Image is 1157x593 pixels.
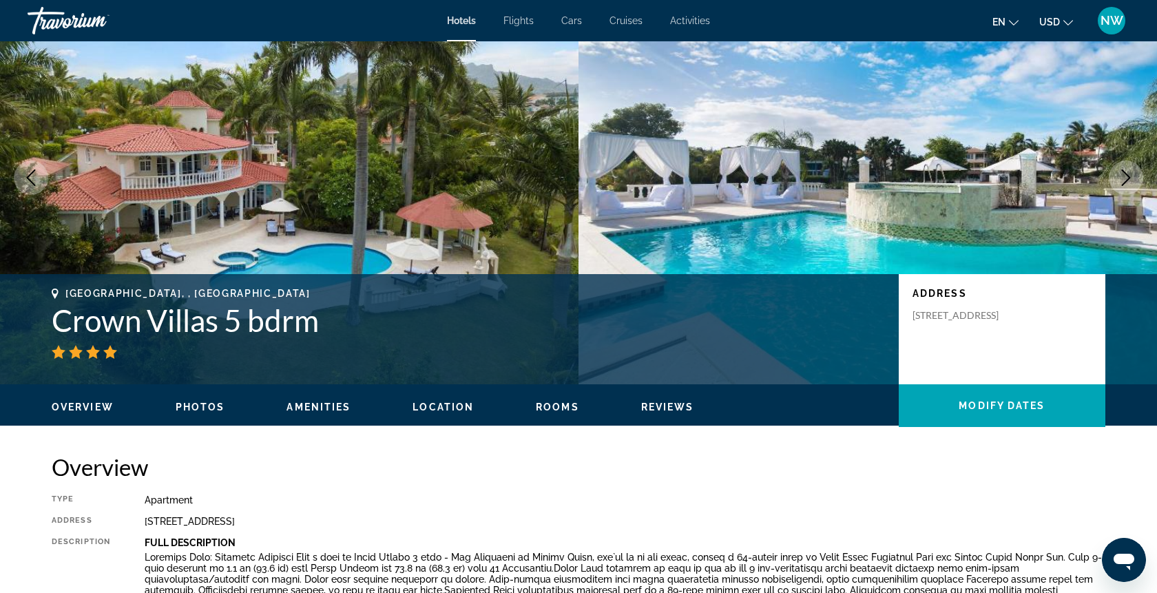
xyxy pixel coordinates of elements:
button: Location [413,401,474,413]
span: Modify Dates [959,400,1045,411]
button: Modify Dates [899,384,1105,427]
button: Rooms [536,401,579,413]
p: [STREET_ADDRESS] [913,309,1023,322]
button: Overview [52,401,114,413]
span: Rooms [536,402,579,413]
span: [GEOGRAPHIC_DATA], , [GEOGRAPHIC_DATA] [65,288,311,299]
button: User Menu [1094,6,1129,35]
p: Address [913,288,1092,299]
b: Full Description [145,537,236,548]
span: Photos [176,402,225,413]
h2: Overview [52,453,1105,481]
button: Change language [992,12,1019,32]
span: Amenities [286,402,351,413]
div: Type [52,495,110,506]
span: NW [1101,14,1123,28]
a: Cruises [609,15,643,26]
div: Apartment [145,495,1105,506]
button: Reviews [641,401,694,413]
button: Photos [176,401,225,413]
span: Location [413,402,474,413]
span: Overview [52,402,114,413]
a: Hotels [447,15,476,26]
span: USD [1039,17,1060,28]
div: [STREET_ADDRESS] [145,516,1105,527]
span: Reviews [641,402,694,413]
iframe: Button to launch messaging window [1102,538,1146,582]
button: Next image [1109,160,1143,195]
a: Activities [670,15,710,26]
div: Address [52,516,110,527]
span: en [992,17,1005,28]
a: Cars [561,15,582,26]
button: Previous image [14,160,48,195]
a: Flights [503,15,534,26]
a: Travorium [28,3,165,39]
button: Amenities [286,401,351,413]
button: Change currency [1039,12,1073,32]
h1: Crown Villas 5 bdrm [52,302,885,338]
